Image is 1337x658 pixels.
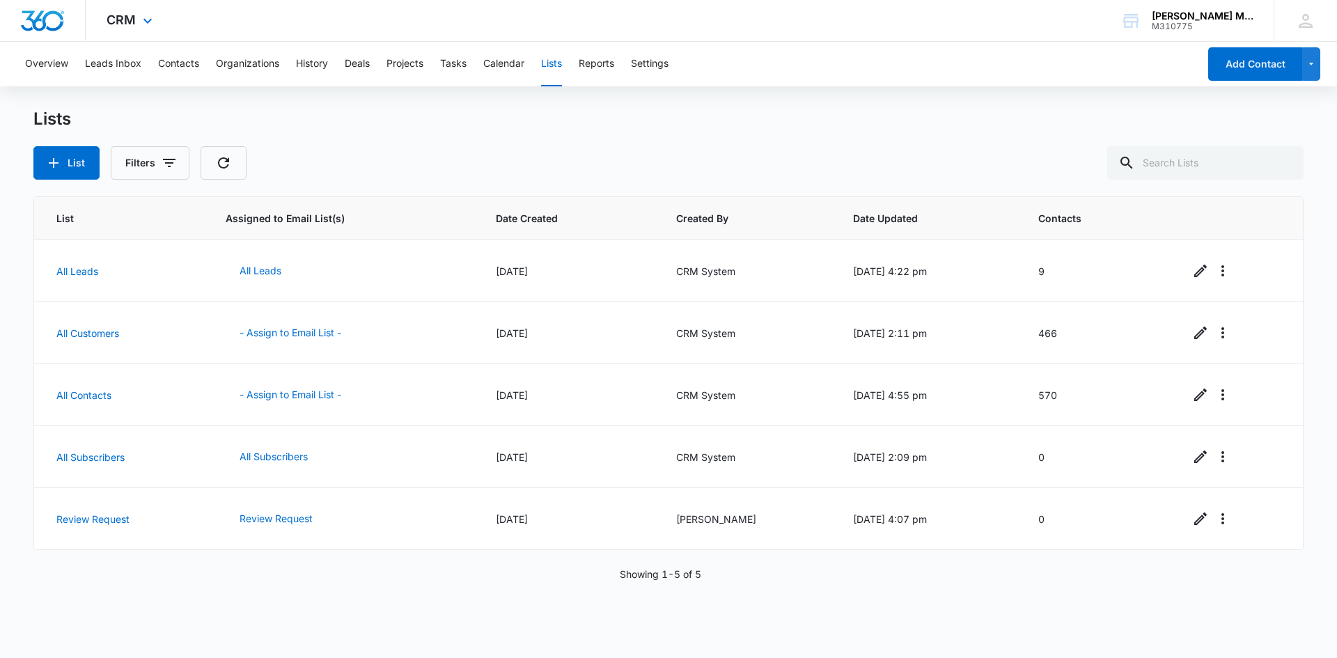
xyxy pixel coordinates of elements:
span: Contacts [1038,211,1136,226]
button: Settings [631,42,668,86]
button: Overview [25,42,68,86]
button: Filters [111,146,189,180]
button: Projects [386,42,423,86]
span: Date Updated [853,211,984,226]
button: Overflow Menu [1212,260,1234,282]
td: CRM System [659,302,836,364]
a: Edit [1189,446,1212,468]
button: - Assign to Email List - [226,316,355,350]
a: Edit [1189,260,1212,282]
a: Edit [1189,322,1212,344]
span: Assigned to Email List(s) [226,211,441,226]
td: 466 [1022,302,1173,364]
button: All Leads [226,254,295,288]
button: Overflow Menu [1212,322,1234,344]
td: CRM System [659,240,836,302]
button: Overflow Menu [1212,446,1234,468]
button: - Assign to Email List - [226,378,355,412]
div: [DATE] 4:07 pm [853,512,1004,526]
button: All Subscribers [226,440,322,473]
span: Date Created [496,211,623,226]
td: 570 [1022,364,1173,426]
button: Leads Inbox [85,42,141,86]
div: [DATE] 4:22 pm [853,264,1004,279]
button: List [33,146,100,180]
button: Calendar [483,42,524,86]
div: [DATE] [496,512,643,526]
div: [DATE] [496,326,643,340]
td: 0 [1022,488,1173,550]
div: account id [1152,22,1253,31]
button: Reports [579,42,614,86]
td: CRM System [659,364,836,426]
td: 0 [1022,426,1173,488]
input: Search Lists [1107,146,1304,180]
td: CRM System [659,426,836,488]
button: Contacts [158,42,199,86]
a: Review Request [56,513,130,525]
a: All Subscribers [56,451,125,463]
span: List [56,211,172,226]
button: Overflow Menu [1212,508,1234,530]
p: Showing 1-5 of 5 [620,567,701,581]
td: 9 [1022,240,1173,302]
button: Deals [345,42,370,86]
button: Organizations [216,42,279,86]
td: [PERSON_NAME] [659,488,836,550]
a: Edit [1189,508,1212,530]
div: [DATE] 4:55 pm [853,388,1004,402]
span: Created By [676,211,799,226]
div: [DATE] 2:11 pm [853,326,1004,340]
a: All Leads [56,265,98,277]
a: All Contacts [56,389,111,401]
h1: Lists [33,109,71,130]
div: account name [1152,10,1253,22]
button: Overflow Menu [1212,384,1234,406]
button: History [296,42,328,86]
a: All Customers [56,327,119,339]
button: Add Contact [1208,47,1302,81]
a: Edit [1189,384,1212,406]
div: [DATE] 2:09 pm [853,450,1004,464]
div: [DATE] [496,264,643,279]
button: Review Request [226,502,327,535]
span: CRM [107,13,136,27]
div: [DATE] [496,388,643,402]
button: Tasks [440,42,467,86]
div: [DATE] [496,450,643,464]
button: Lists [541,42,562,86]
